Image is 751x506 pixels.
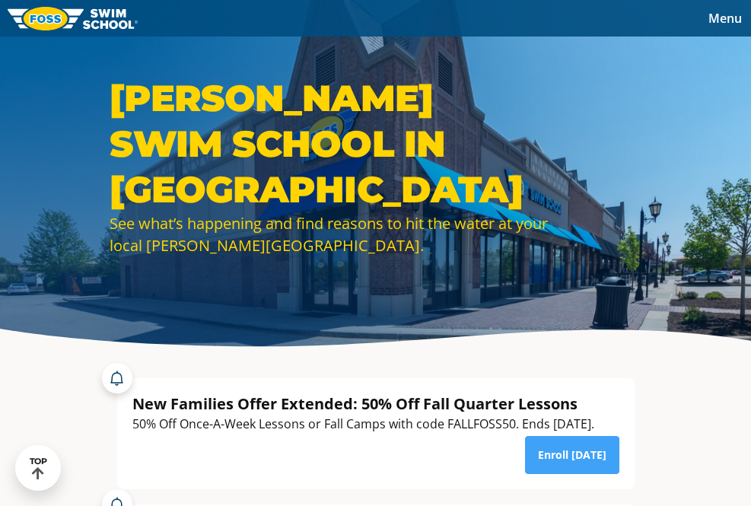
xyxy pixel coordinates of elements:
span: Menu [708,10,742,27]
div: 50% Off Once-A-Week Lessons or Fall Camps with code FALLFOSS50. Ends [DATE]. [132,414,594,434]
h1: [PERSON_NAME] Swim School in [GEOGRAPHIC_DATA] [110,75,551,212]
div: New Families Offer Extended: 50% Off Fall Quarter Lessons [132,393,594,414]
a: Enroll [DATE] [525,436,619,474]
img: FOSS Swim School Logo [8,7,138,30]
div: See what’s happening and find reasons to hit the water at your local [PERSON_NAME][GEOGRAPHIC_DATA]. [110,212,551,256]
div: TOP [30,457,47,480]
button: Toggle navigation [699,7,751,30]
